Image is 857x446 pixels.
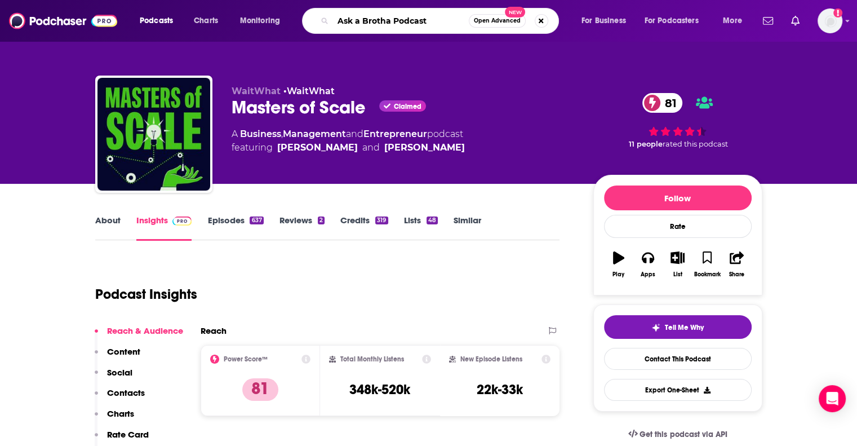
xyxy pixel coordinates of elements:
[362,141,380,154] span: and
[633,244,663,285] button: Apps
[715,12,756,30] button: open menu
[363,129,427,139] a: Entrepreneur
[477,381,523,398] h3: 22k-33k
[140,13,173,29] span: Podcasts
[277,141,358,154] div: [PERSON_NAME]
[819,385,846,412] div: Open Intercom Messenger
[132,12,188,30] button: open menu
[694,271,720,278] div: Bookmark
[242,378,278,401] p: 81
[232,12,295,30] button: open menu
[333,12,469,30] input: Search podcasts, credits, & more...
[240,129,281,139] a: Business
[107,429,149,440] p: Rate Card
[505,7,525,17] span: New
[107,346,140,357] p: Content
[95,367,132,388] button: Social
[207,215,263,241] a: Episodes637
[279,215,325,241] a: Reviews2
[612,271,624,278] div: Play
[604,215,752,238] div: Rate
[9,10,117,32] img: Podchaser - Follow, Share and Rate Podcasts
[283,129,346,139] a: Management
[640,430,727,439] span: Get this podcast via API
[641,271,655,278] div: Apps
[187,12,225,30] a: Charts
[95,215,121,241] a: About
[318,217,325,224] div: 2
[287,86,335,96] a: WaitWhat
[283,86,335,96] span: •
[665,323,704,332] span: Tell Me Why
[107,367,132,378] p: Social
[474,18,521,24] span: Open Advanced
[95,408,134,429] button: Charts
[637,12,715,30] button: open menu
[232,127,465,154] div: A podcast
[136,215,192,241] a: InsightsPodchaser Pro
[673,271,682,278] div: List
[107,325,183,336] p: Reach & Audience
[581,13,626,29] span: For Business
[95,387,145,408] button: Contacts
[340,215,388,241] a: Credits319
[629,140,663,148] span: 11 people
[95,286,197,303] h1: Podcast Insights
[404,215,438,241] a: Lists48
[346,129,363,139] span: and
[645,13,699,29] span: For Podcasters
[172,217,192,226] img: Podchaser Pro
[574,12,640,30] button: open menu
[604,379,752,401] button: Export One-Sheet
[240,13,280,29] span: Monitoring
[722,244,751,285] button: Share
[593,86,762,156] div: 81 11 peoplerated this podcast
[818,8,842,33] button: Show profile menu
[340,355,404,363] h2: Total Monthly Listens
[729,271,744,278] div: Share
[97,78,210,191] img: Masters of Scale
[604,348,752,370] a: Contact This Podcast
[349,381,410,398] h3: 348k-520k
[201,325,227,336] h2: Reach
[375,217,388,224] div: 319
[250,217,263,224] div: 637
[654,93,682,113] span: 81
[394,104,421,109] span: Claimed
[787,11,804,30] a: Show notifications dropdown
[723,13,742,29] span: More
[232,141,465,154] span: featuring
[604,186,752,210] button: Follow
[313,8,570,34] div: Search podcasts, credits, & more...
[224,355,268,363] h2: Power Score™
[107,387,145,398] p: Contacts
[663,244,692,285] button: List
[818,8,842,33] span: Logged in as GregKubie
[460,355,522,363] h2: New Episode Listens
[281,129,283,139] span: ,
[642,93,682,113] a: 81
[427,217,438,224] div: 48
[232,86,281,96] span: WaitWhat
[384,141,465,154] div: [PERSON_NAME]
[95,325,183,346] button: Reach & Audience
[651,323,660,332] img: tell me why sparkle
[469,14,526,28] button: Open AdvancedNew
[833,8,842,17] svg: Add a profile image
[604,244,633,285] button: Play
[758,11,778,30] a: Show notifications dropdown
[818,8,842,33] img: User Profile
[194,13,218,29] span: Charts
[692,244,722,285] button: Bookmark
[107,408,134,419] p: Charts
[95,346,140,367] button: Content
[663,140,728,148] span: rated this podcast
[604,315,752,339] button: tell me why sparkleTell Me Why
[454,215,481,241] a: Similar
